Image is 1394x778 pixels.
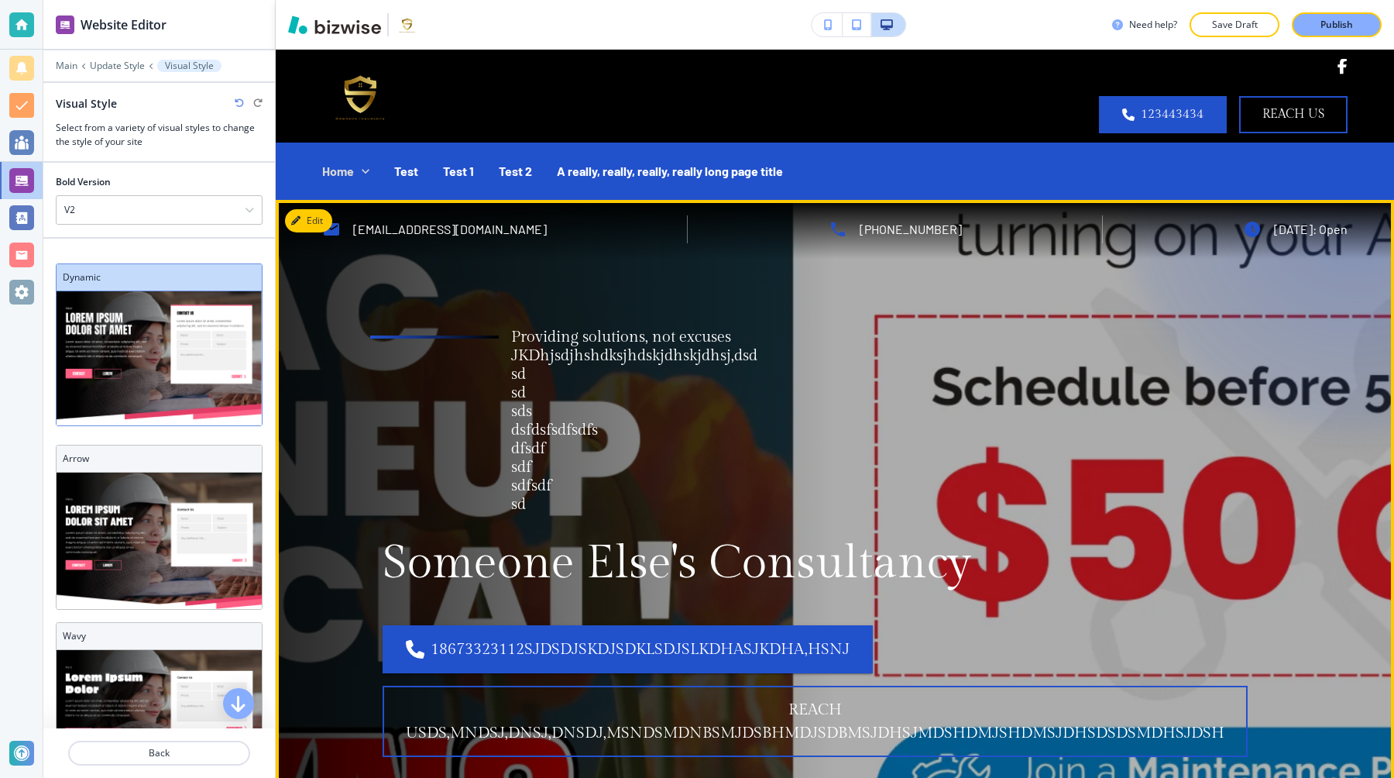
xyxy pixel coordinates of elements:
p: sd [511,365,757,384]
button: Back [68,741,250,766]
p: Home [322,162,354,180]
h3: Arrow [63,452,256,466]
p: dfsdf [511,439,757,458]
p: Test [394,162,418,180]
h2: Visual Style [56,95,117,112]
h3: Dynamic [63,270,256,284]
a: Reach US [1239,96,1348,133]
h2: Website Editor [81,15,167,34]
p: Back [70,746,249,760]
p: Someone Else's Consultancy [383,532,1248,594]
p: Visual Style [165,60,214,71]
p: Test 2 [499,162,532,180]
p: dsfdsfsdfsdfs [511,421,757,439]
h3: Need help? [1129,18,1177,32]
p: sd [511,495,757,514]
a: 123443434 [1099,96,1227,133]
button: Edit [285,209,332,232]
img: editor icon [56,15,74,34]
div: Home [322,162,369,180]
img: Chemar's Consultancy [322,57,400,135]
button: Reach Usds,mndsj,dnsj,dnsdj,msndsmdnbsmjdsbhmdjsdbmsjdhsjmdshdmjshdmsjdhsdsdsmdhsjdsh [383,686,1248,757]
img: Arrow [57,473,262,609]
h4: V2 [64,203,75,217]
button: Visual Style [157,60,221,72]
h3: Select from a variety of visual styles to change the style of your site [56,121,263,149]
p: Publish [1320,18,1353,32]
h2: Bold Version [56,175,111,189]
img: Your Logo [395,12,420,37]
p: A really, really, really, really long page title [557,162,783,180]
img: Bizwise Logo [288,15,381,34]
div: ArrowArrow [56,445,263,610]
button: Main [56,60,77,71]
p: sdfsdf [511,477,757,495]
img: Dynamic [57,291,262,425]
p: sds [511,402,757,421]
h6: Providing solutions, not excuses [511,328,757,514]
p: sd [511,384,757,402]
button: Save Draft [1190,12,1279,37]
p: Save Draft [1210,18,1259,32]
a: 18673323112sjdsdjskdjsdklsdjslkdhasjkdha,hsnJ [383,625,873,673]
button: Publish [1292,12,1382,37]
p: JKDhjsdjhshdksjhdskjdhskjdhsj,dsd [511,346,757,365]
button: Update Style [90,60,145,71]
p: sdf [511,458,757,477]
h3: Wavy [63,629,256,643]
p: Test 1 [443,162,474,180]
